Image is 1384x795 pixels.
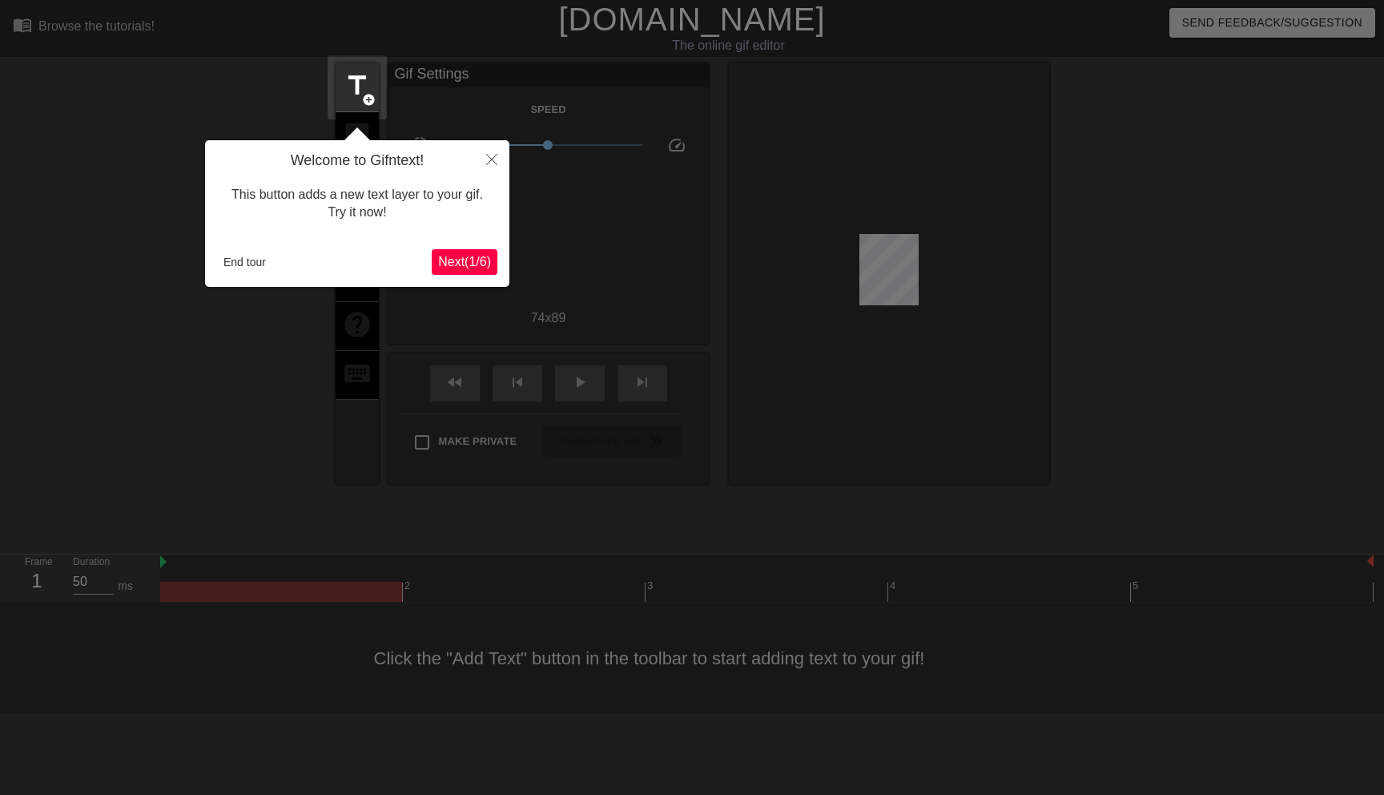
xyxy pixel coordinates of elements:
h4: Welcome to Gifntext! [217,152,497,170]
span: Next ( 1 / 6 ) [438,255,491,268]
div: This button adds a new text layer to your gif. Try it now! [217,170,497,238]
button: Next [432,249,497,275]
button: Close [474,140,509,177]
button: End tour [217,250,272,274]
